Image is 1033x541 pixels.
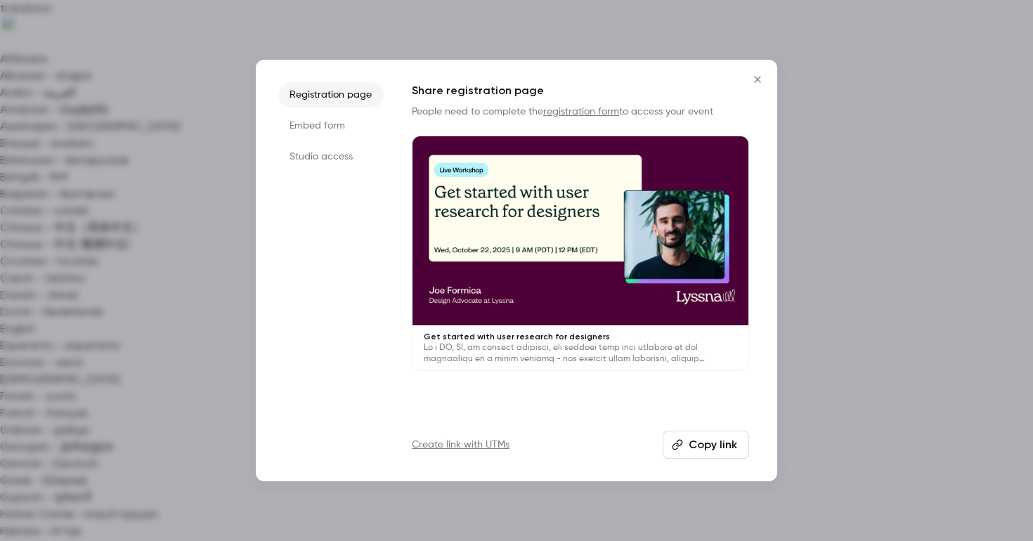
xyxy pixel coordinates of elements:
[424,342,737,365] p: Lo i DO, SI, am consect adipisci, eli seddoei temp inci utlabore et dol magnaaliqu en a minim ven...
[412,136,749,371] a: Get started with user research for designersLo i DO, SI, am consect adipisci, eli seddoei temp in...
[543,107,619,117] a: registration form
[412,82,749,99] h1: Share registration page
[424,331,737,342] p: Get started with user research for designers
[412,105,749,119] p: People need to complete the to access your event
[743,65,772,93] button: Close
[663,431,749,459] button: Copy link
[278,144,384,169] li: Studio access
[278,113,384,138] li: Embed form
[278,82,384,107] li: Registration page
[412,438,509,452] a: Create link with UTMs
